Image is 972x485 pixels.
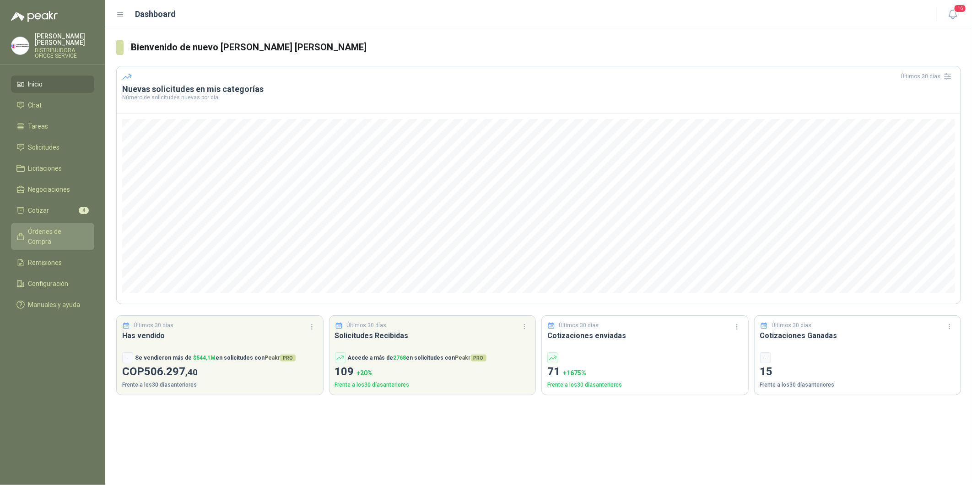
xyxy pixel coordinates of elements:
a: Configuración [11,275,94,292]
a: Licitaciones [11,160,94,177]
p: COP [122,363,318,381]
p: 15 [760,363,956,381]
span: Solicitudes [28,142,60,152]
img: Company Logo [11,37,29,54]
button: 16 [945,6,961,23]
span: 506.297 [144,365,198,378]
p: Se vendieron más de en solicitudes con [135,354,296,362]
h3: Cotizaciones enviadas [547,330,743,341]
span: ,40 [185,367,198,377]
a: Inicio [11,75,94,93]
p: DISTRIBUIDORA OFICCE SERVICE [35,48,94,59]
div: - [760,352,771,363]
span: 2768 [394,355,406,361]
span: Negociaciones [28,184,70,194]
p: Últimos 30 días [772,321,811,330]
span: Tareas [28,121,49,131]
span: 16 [954,4,967,13]
span: + 1675 % [563,369,586,377]
a: Chat [11,97,94,114]
span: 4 [79,207,89,214]
a: Tareas [11,118,94,135]
img: Logo peakr [11,11,58,22]
span: Manuales y ayuda [28,300,81,310]
p: Frente a los 30 días anteriores [547,381,743,389]
p: Últimos 30 días [559,321,599,330]
a: Cotizar4 [11,202,94,219]
p: Frente a los 30 días anteriores [335,381,530,389]
span: + 20 % [357,369,373,377]
h3: Has vendido [122,330,318,341]
h3: Cotizaciones Ganadas [760,330,956,341]
span: Chat [28,100,42,110]
span: PRO [280,355,296,361]
a: Órdenes de Compra [11,223,94,250]
h3: Nuevas solicitudes en mis categorías [122,84,955,95]
span: Licitaciones [28,163,62,173]
p: [PERSON_NAME] [PERSON_NAME] [35,33,94,46]
h1: Dashboard [135,8,176,21]
span: Cotizar [28,205,49,216]
a: Remisiones [11,254,94,271]
div: Últimos 30 días [901,69,955,84]
span: Remisiones [28,258,62,268]
p: Frente a los 30 días anteriores [122,381,318,389]
a: Solicitudes [11,139,94,156]
span: Configuración [28,279,69,289]
p: Frente a los 30 días anteriores [760,381,956,389]
span: PRO [471,355,486,361]
p: Accede a más de en solicitudes con [348,354,486,362]
h3: Bienvenido de nuevo [PERSON_NAME] [PERSON_NAME] [131,40,961,54]
a: Manuales y ayuda [11,296,94,313]
span: $ 544,1M [193,355,216,361]
a: Negociaciones [11,181,94,198]
p: Últimos 30 días [346,321,386,330]
h3: Solicitudes Recibidas [335,330,530,341]
span: Órdenes de Compra [28,226,86,247]
p: 71 [547,363,743,381]
span: Peakr [265,355,296,361]
p: Últimos 30 días [134,321,174,330]
p: Número de solicitudes nuevas por día [122,95,955,100]
p: 109 [335,363,530,381]
div: - [122,352,133,363]
span: Inicio [28,79,43,89]
span: Peakr [455,355,486,361]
